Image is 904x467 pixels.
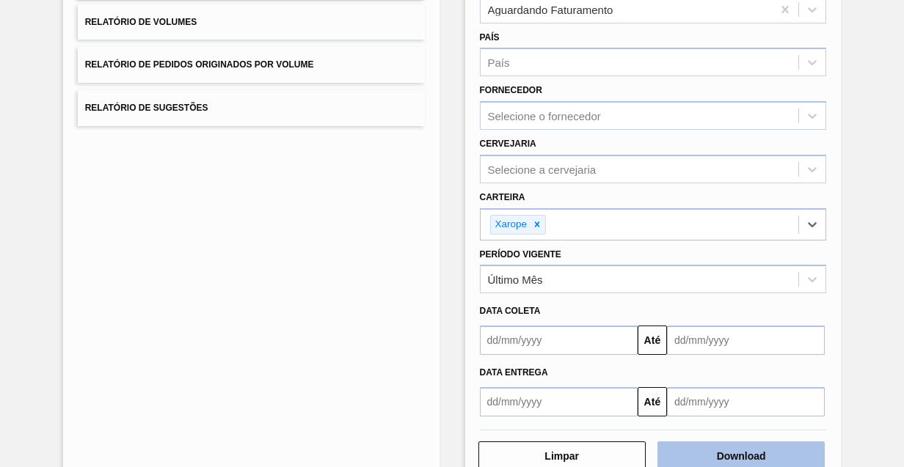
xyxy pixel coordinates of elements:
[480,192,525,202] label: Carteira
[480,32,500,43] label: País
[480,249,561,260] label: Período Vigente
[85,103,208,113] span: Relatório de Sugestões
[491,216,530,234] div: Xarope
[85,59,314,70] span: Relatório de Pedidos Originados por Volume
[85,17,197,27] span: Relatório de Volumes
[488,56,510,69] div: País
[488,163,597,175] div: Selecione a cervejaria
[480,85,542,95] label: Fornecedor
[488,110,601,122] div: Selecione o fornecedor
[78,4,425,40] button: Relatório de Volumes
[480,306,541,316] span: Data coleta
[667,326,825,355] input: dd/mm/yyyy
[488,273,543,286] div: Último Mês
[480,367,548,378] span: Data entrega
[480,139,536,149] label: Cervejaria
[480,387,638,416] input: dd/mm/yyyy
[488,3,613,15] div: Aguardando Faturamento
[480,326,638,355] input: dd/mm/yyyy
[667,387,825,416] input: dd/mm/yyyy
[638,387,667,416] button: Até
[78,47,425,83] button: Relatório de Pedidos Originados por Volume
[78,90,425,126] button: Relatório de Sugestões
[638,326,667,355] button: Até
